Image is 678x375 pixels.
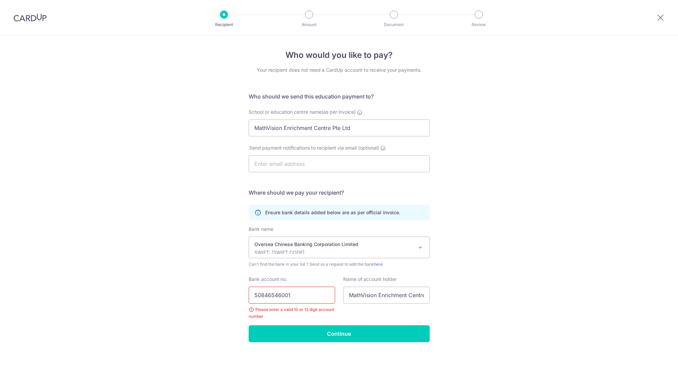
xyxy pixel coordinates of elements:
span: Oversea Chinese Banking Corporation Limited [249,237,429,258]
p: SWIFT: [SWIFT_CODE] [254,249,413,256]
p: Recipient [199,21,249,28]
label: Bank account no. [249,276,287,283]
label: Bank name [249,226,273,233]
span: Oversea Chinese Banking Corporation Limited [249,237,430,258]
span: Can't find the bank in your list ? Send us a request to add the bank [249,261,430,268]
div: Please enter a valid 10 or 12 digit account number [249,306,335,320]
p: Document [369,21,419,28]
p: Ensure bank details added below are as per official invoice. [265,209,400,216]
p: Amount [284,21,334,28]
span: School or education centre name(as per invoice) [249,109,356,115]
h5: Where should we pay your recipient? [249,189,430,197]
span: Send payment notifications to recipient via email (optional) [249,145,379,151]
img: CardUp [14,14,47,22]
h4: Who would you like to pay? [249,49,430,61]
p: Oversea Chinese Banking Corporation Limited [254,241,413,248]
h5: Who should we send this education payment to? [249,92,430,101]
iframe: Opens a widget where you can find more information [634,355,671,372]
div: Your recipient does not need a CardUp account to receive your payments. [249,67,430,73]
label: Name of account holder [343,276,397,283]
input: Continue [249,325,430,342]
p: Review [454,21,504,28]
input: Enter email address [249,155,430,172]
a: here [374,262,383,267]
